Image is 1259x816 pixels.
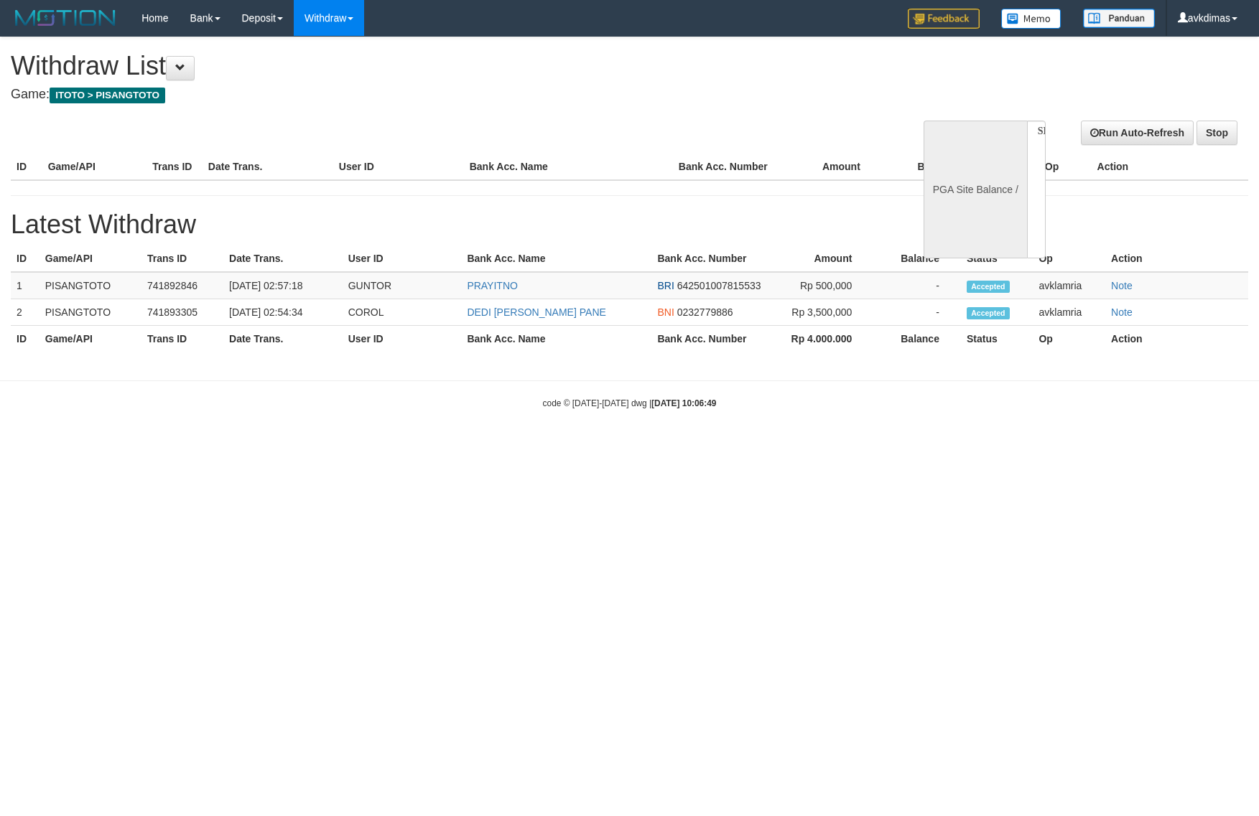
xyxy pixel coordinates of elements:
span: Accepted [967,281,1010,293]
a: PRAYITNO [467,280,518,291]
th: User ID [333,154,464,180]
h4: Game: [11,88,825,102]
th: Trans ID [147,154,203,180]
img: panduan.png [1083,9,1155,28]
th: Bank Acc. Name [461,245,651,272]
th: User ID [343,326,462,352]
td: 1 [11,272,40,299]
th: Op [1039,154,1092,180]
td: 741893305 [141,299,223,326]
th: Op [1033,326,1105,352]
td: [DATE] 02:57:18 [223,272,343,299]
th: Op [1033,245,1105,272]
th: Balance [873,245,961,272]
td: - [873,299,961,326]
small: code © [DATE]-[DATE] dwg | [543,398,717,408]
span: 642501007815533 [677,280,761,291]
th: Action [1092,154,1248,180]
th: ID [11,326,40,352]
td: [DATE] 02:54:34 [223,299,343,326]
td: avklamria [1033,272,1105,299]
th: Status [961,245,1033,272]
td: COROL [343,299,462,326]
td: PISANGTOTO [40,299,141,326]
th: Bank Acc. Number [651,326,778,352]
a: DEDI [PERSON_NAME] PANE [467,306,605,318]
td: 741892846 [141,272,223,299]
span: BNI [657,306,674,318]
img: Button%20Memo.svg [1001,9,1061,29]
th: Rp 4.000.000 [778,326,873,352]
td: GUNTOR [343,272,462,299]
th: Bank Acc. Number [673,154,778,180]
span: ITOTO > PISANGTOTO [50,88,165,103]
th: Date Trans. [223,245,343,272]
a: Run Auto-Refresh [1081,121,1194,145]
img: Feedback.jpg [908,9,980,29]
th: Amount [778,245,873,272]
div: PGA Site Balance / [924,121,1027,258]
td: avklamria [1033,299,1105,326]
th: Action [1105,326,1248,352]
th: Bank Acc. Name [461,326,651,352]
span: Accepted [967,307,1010,319]
img: MOTION_logo.png [11,7,120,29]
td: Rp 500,000 [778,272,873,299]
h1: Latest Withdraw [11,210,1248,239]
th: Date Trans. [203,154,333,180]
a: Stop [1197,121,1237,145]
td: - [873,272,961,299]
th: Date Trans. [223,326,343,352]
td: 2 [11,299,40,326]
th: Status [961,326,1033,352]
td: Rp 3,500,000 [778,299,873,326]
th: User ID [343,245,462,272]
a: Note [1111,306,1133,318]
th: Amount [777,154,882,180]
span: BRI [657,280,674,291]
th: ID [11,245,40,272]
th: Bank Acc. Number [651,245,778,272]
span: 0232779886 [677,306,733,318]
a: Note [1111,280,1133,291]
th: Bank Acc. Name [464,154,673,180]
strong: [DATE] 10:06:49 [651,398,716,408]
th: Action [1105,245,1248,272]
th: ID [11,154,42,180]
th: Game/API [40,245,141,272]
th: Trans ID [141,245,223,272]
th: Game/API [40,326,141,352]
th: Trans ID [141,326,223,352]
th: Balance [882,154,977,180]
h1: Withdraw List [11,52,825,80]
td: PISANGTOTO [40,272,141,299]
th: Game/API [42,154,147,180]
th: Balance [873,326,961,352]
